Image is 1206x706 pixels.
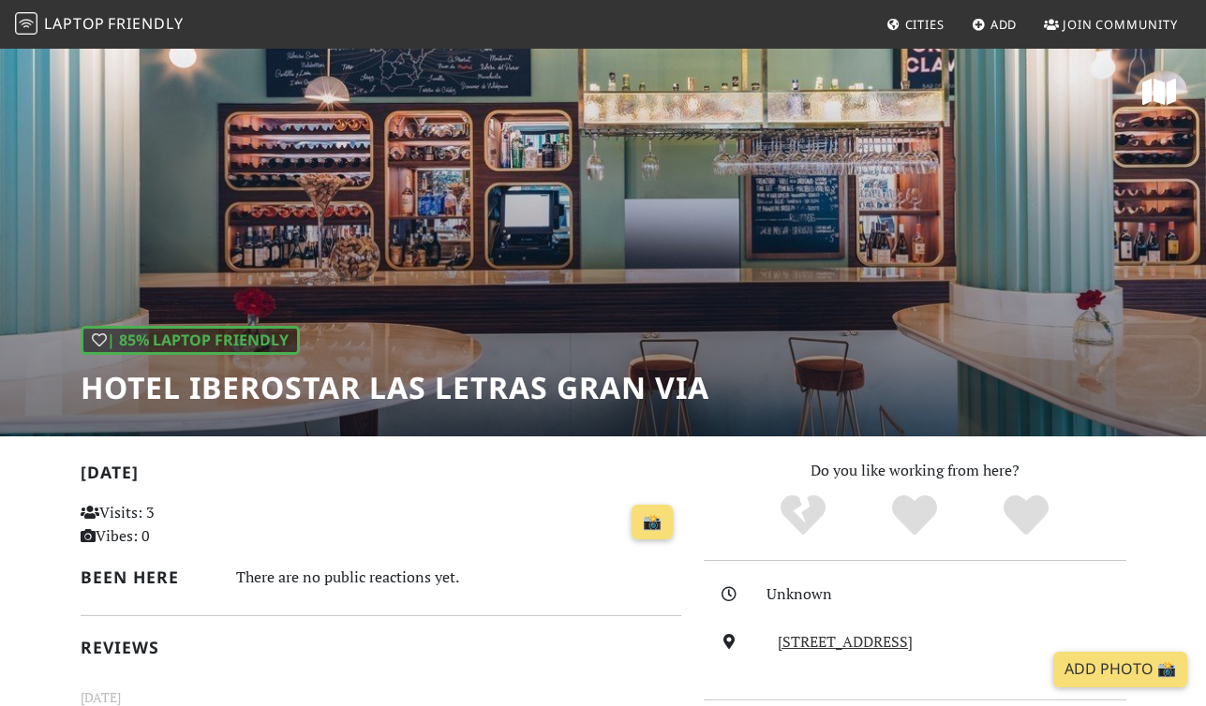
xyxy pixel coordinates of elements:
div: | 85% Laptop Friendly [81,326,300,356]
a: 📸 [632,505,673,540]
div: Definitely! [970,493,1081,539]
span: Add [990,16,1018,33]
div: Yes [859,493,971,539]
span: Join Community [1063,16,1178,33]
div: Unknown [767,582,1138,607]
div: There are no public reactions yet. [236,564,681,591]
a: Join Community [1036,7,1185,41]
a: Cities [879,7,952,41]
span: Laptop [44,13,105,34]
img: LaptopFriendly [15,12,37,35]
div: No [748,493,859,539]
h2: [DATE] [81,463,681,490]
p: Visits: 3 Vibes: 0 [81,501,266,549]
a: Add Photo 📸 [1053,652,1187,687]
a: LaptopFriendly LaptopFriendly [15,8,184,41]
h1: Hotel Iberostar Las Letras Gran Via [81,370,709,405]
a: [STREET_ADDRESS] [778,631,913,652]
h2: Been here [81,567,214,587]
span: Cities [905,16,945,33]
h2: Reviews [81,638,681,657]
p: Do you like working from here? [704,459,1126,483]
a: Add [964,7,1025,41]
span: Friendly [108,13,183,34]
